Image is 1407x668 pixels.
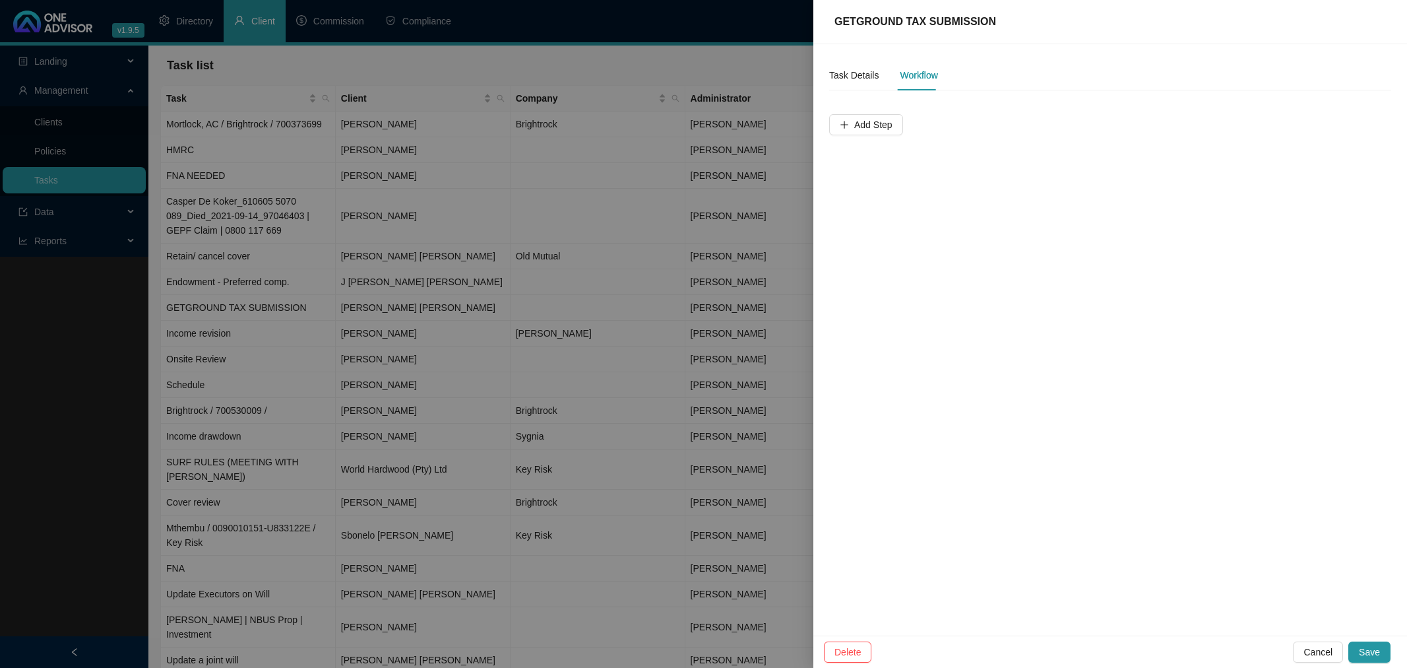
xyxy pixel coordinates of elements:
button: Cancel [1293,642,1343,663]
span: Delete [834,645,861,659]
div: Workflow [900,68,937,83]
button: Add Step [829,114,903,135]
span: GETGROUND TAX SUBMISSION [834,16,996,27]
span: plus [840,120,849,129]
span: Cancel [1303,645,1332,659]
button: Save [1348,642,1391,663]
div: Task Details [829,68,879,83]
span: Save [1359,645,1380,659]
button: Delete [824,642,871,663]
span: Add Step [854,117,892,132]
